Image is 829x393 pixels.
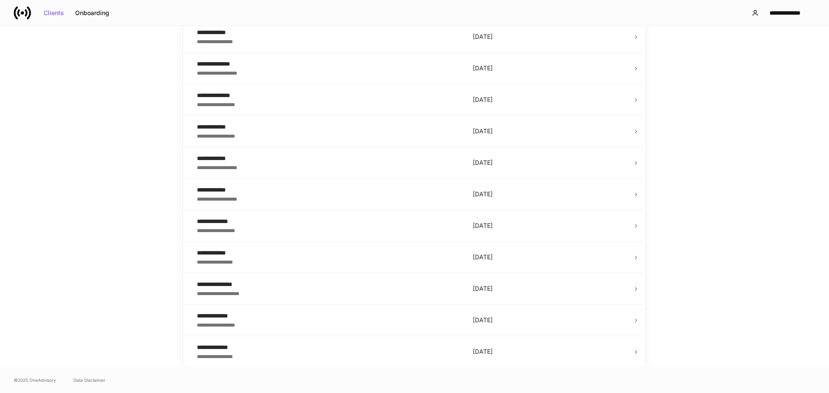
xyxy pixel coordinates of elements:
[473,221,626,230] p: [DATE]
[75,10,109,16] div: Onboarding
[473,316,626,324] p: [DATE]
[473,127,626,135] p: [DATE]
[473,158,626,167] p: [DATE]
[473,64,626,72] p: [DATE]
[473,95,626,104] p: [DATE]
[473,284,626,293] p: [DATE]
[73,377,105,384] a: Data Disclaimer
[473,347,626,356] p: [DATE]
[473,32,626,41] p: [DATE]
[70,6,115,20] button: Onboarding
[473,190,626,198] p: [DATE]
[44,10,64,16] div: Clients
[473,253,626,261] p: [DATE]
[14,377,56,384] span: © 2025 OneAdvisory
[38,6,70,20] button: Clients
